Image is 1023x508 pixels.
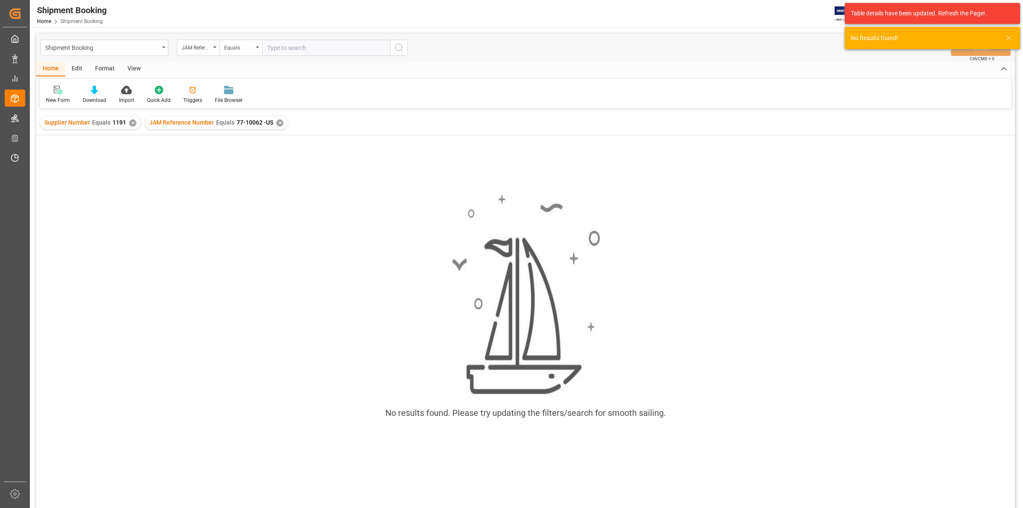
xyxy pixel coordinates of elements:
[385,406,666,419] div: No results found. Please try updating the filters/search for smooth sailing.
[40,40,168,56] button: open menu
[83,96,106,104] div: Download
[44,119,90,126] span: Supplier Number
[113,119,126,126] span: 1191
[119,96,134,104] div: Import
[36,62,65,76] div: Home
[65,62,89,76] div: Edit
[92,119,110,126] span: Equals
[147,96,170,104] div: Quick Add
[182,42,211,52] div: JAM Reference Number
[129,119,136,127] div: ✕
[276,119,283,127] div: ✕
[121,62,147,76] div: View
[46,96,70,104] div: New Form
[451,193,600,396] img: smooth_sailing.jpeg
[851,34,997,43] div: No Results found!
[89,62,121,76] div: Format
[390,40,408,56] button: search button
[37,4,107,17] div: Shipment Booking
[851,9,1008,18] div: Table details have been updated. Refresh the Page!.
[835,6,864,21] img: Exertis%20JAM%20-%20Email%20Logo.jpg_1722504956.jpg
[224,42,253,52] div: Equals
[177,40,220,56] button: open menu
[237,119,273,126] span: 77-10062 -US
[215,96,243,104] div: File Browser
[149,119,214,126] span: JAM Reference Number
[220,40,262,56] button: open menu
[45,42,159,52] div: Shipment Booking
[262,40,390,56] input: Type to search
[970,55,994,62] span: Ctrl/CMD + S
[216,119,234,126] span: Equals
[183,96,202,104] div: Triggers
[37,18,51,24] a: Home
